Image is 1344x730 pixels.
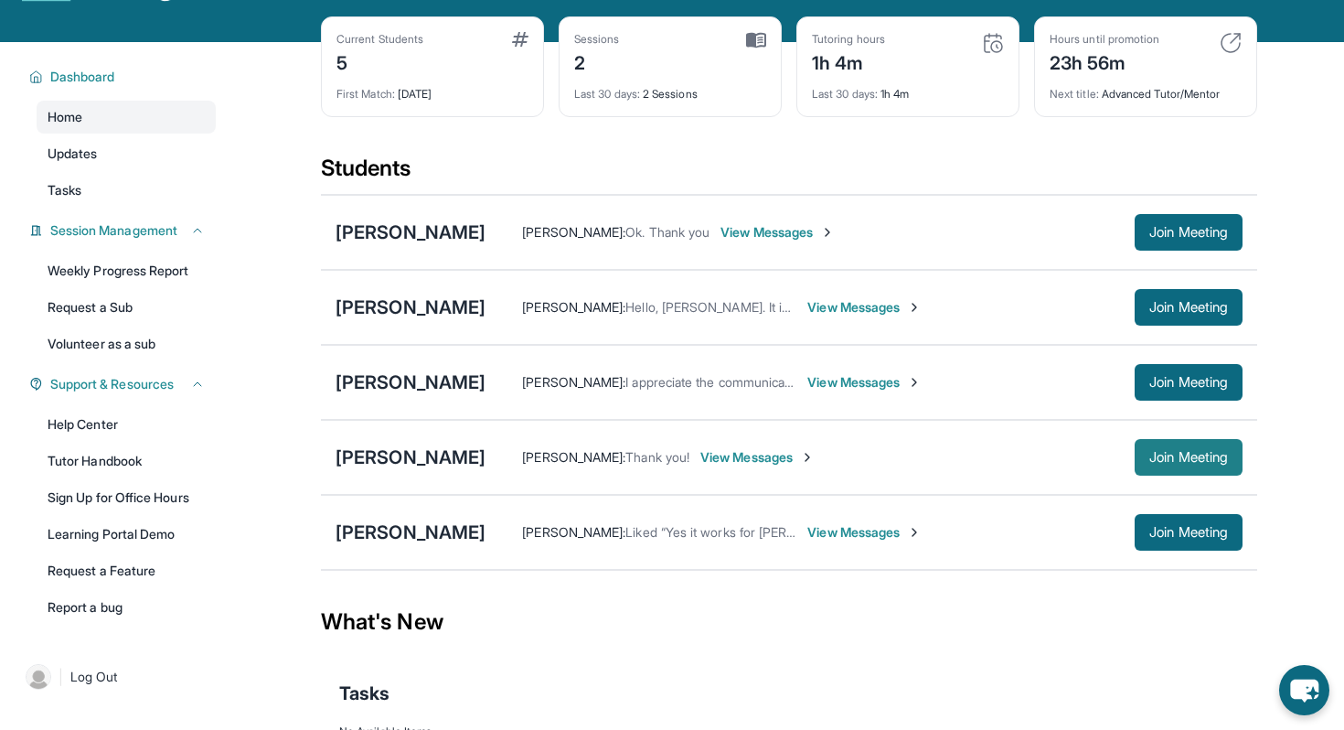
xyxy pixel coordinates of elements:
a: Learning Portal Demo [37,518,216,551]
a: |Log Out [18,657,216,697]
span: Support & Resources [50,375,174,393]
a: Updates [37,137,216,170]
span: Liked “Yes it works for [PERSON_NAME].” [625,524,866,540]
img: Chevron-Right [800,450,815,465]
a: Sign Up for Office Hours [37,481,216,514]
div: Students [321,154,1257,194]
span: Updates [48,145,98,163]
div: 2 Sessions [574,76,766,102]
button: Dashboard [43,68,205,86]
span: Join Meeting [1149,527,1228,538]
div: 1h 4m [812,47,885,76]
span: Last 30 days : [574,87,640,101]
div: 1h 4m [812,76,1004,102]
div: [PERSON_NAME] [336,370,485,395]
span: [PERSON_NAME] : [522,299,625,315]
img: card [512,32,528,47]
span: Last 30 days : [812,87,878,101]
span: Dashboard [50,68,115,86]
img: Chevron-Right [820,225,835,240]
a: Weekly Progress Report [37,254,216,287]
span: [PERSON_NAME] : [522,374,625,390]
img: card [982,32,1004,54]
a: Volunteer as a sub [37,327,216,360]
span: Next title : [1050,87,1099,101]
span: View Messages [720,223,835,242]
div: Sessions [574,32,620,47]
button: Join Meeting [1135,514,1243,551]
span: View Messages [700,448,815,467]
span: Join Meeting [1149,302,1228,313]
span: View Messages [807,523,922,542]
img: user-img [26,664,51,690]
span: [PERSON_NAME] : [522,224,625,240]
div: 5 [336,47,423,76]
div: What's New [321,582,1257,662]
div: Tutoring hours [812,32,885,47]
img: card [746,32,766,48]
div: 23h 56m [1050,47,1159,76]
span: First Match : [336,87,395,101]
button: chat-button [1279,665,1329,715]
img: Chevron-Right [907,525,922,540]
div: [PERSON_NAME] [336,295,485,320]
div: Hours until promotion [1050,32,1159,47]
div: [DATE] [336,76,528,102]
button: Join Meeting [1135,439,1243,476]
button: Session Management [43,221,205,240]
span: Session Management [50,221,177,240]
span: Tasks [339,681,389,706]
span: Home [48,108,82,126]
a: Request a Feature [37,554,216,587]
img: card [1220,32,1242,54]
div: [PERSON_NAME] [336,220,485,245]
div: Advanced Tutor/Mentor [1050,76,1242,102]
button: Support & Resources [43,375,205,393]
span: [PERSON_NAME] : [522,524,625,540]
a: Tasks [37,174,216,207]
div: [PERSON_NAME] [336,445,485,470]
a: Help Center [37,408,216,441]
button: Join Meeting [1135,214,1243,251]
a: Report a bug [37,591,216,624]
span: | [59,666,63,688]
span: View Messages [807,373,922,392]
span: Join Meeting [1149,227,1228,238]
button: Join Meeting [1135,289,1243,326]
a: Tutor Handbook [37,445,216,478]
div: 2 [574,47,620,76]
span: Log Out [70,668,118,686]
div: [PERSON_NAME] [336,520,485,545]
span: I appreciate the communication [625,374,805,390]
div: Current Students [336,32,423,47]
span: Tasks [48,181,81,199]
span: Ok. Thank you [625,224,709,240]
span: Join Meeting [1149,377,1228,388]
span: Thank you! [625,449,689,465]
img: Chevron-Right [907,375,922,390]
span: Join Meeting [1149,452,1228,463]
a: Request a Sub [37,291,216,324]
button: Join Meeting [1135,364,1243,401]
a: Home [37,101,216,134]
span: View Messages [807,298,922,317]
img: Chevron-Right [907,300,922,315]
span: [PERSON_NAME] : [522,449,625,465]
